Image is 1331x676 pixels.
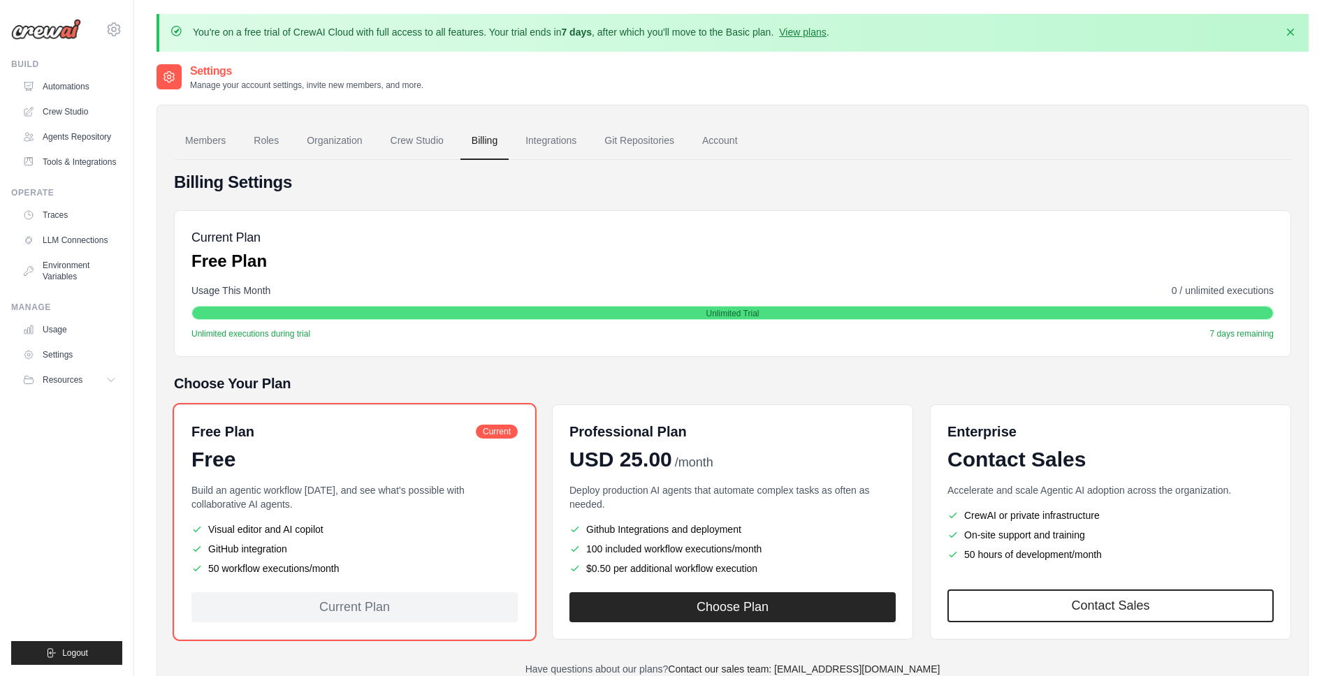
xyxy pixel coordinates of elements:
[17,344,122,366] a: Settings
[191,561,518,575] li: 50 workflow executions/month
[17,126,122,148] a: Agents Repository
[569,447,672,472] span: USD 25.00
[191,522,518,536] li: Visual editor and AI copilot
[947,589,1274,622] a: Contact Sales
[569,522,896,536] li: Github Integrations and deployment
[193,25,829,39] p: You're on a free trial of CrewAI Cloud with full access to all features. Your trial ends in , aft...
[17,75,122,98] a: Automations
[43,374,82,385] span: Resources
[242,122,290,160] a: Roles
[191,592,518,622] div: Current Plan
[174,171,1291,193] h4: Billing Settings
[17,229,122,251] a: LLM Connections
[379,122,455,160] a: Crew Studio
[668,663,940,675] a: Contact our sales team: [EMAIL_ADDRESS][DOMAIN_NAME]
[675,453,713,472] span: /month
[17,254,122,288] a: Environment Variables
[947,548,1274,561] li: 50 hours of development/month
[174,122,237,160] a: Members
[191,483,518,511] p: Build an agentic workflow [DATE], and see what's possible with collaborative AI agents.
[191,228,267,247] h5: Current Plan
[779,27,826,38] a: View plans
[190,80,423,91] p: Manage your account settings, invite new members, and more.
[191,447,518,472] div: Free
[191,328,310,339] span: Unlimited executions during trial
[296,122,373,160] a: Organization
[569,483,896,511] p: Deploy production AI agents that automate complex tasks as often as needed.
[174,374,1291,393] h5: Choose Your Plan
[460,122,509,160] a: Billing
[62,647,88,659] span: Logout
[11,59,122,70] div: Build
[191,542,518,556] li: GitHub integration
[514,122,588,160] a: Integrations
[174,662,1291,676] p: Have questions about our plans?
[947,447,1274,472] div: Contact Sales
[17,204,122,226] a: Traces
[11,302,122,313] div: Manage
[947,528,1274,542] li: On-site support and training
[947,483,1274,497] p: Accelerate and scale Agentic AI adoption across the organization.
[561,27,592,38] strong: 7 days
[17,318,122,341] a: Usage
[706,308,759,319] span: Unlimited Trial
[947,508,1274,522] li: CrewAI or private infrastructure
[17,101,122,123] a: Crew Studio
[1172,284,1274,297] span: 0 / unlimited executions
[569,592,896,622] button: Choose Plan
[1210,328,1274,339] span: 7 days remaining
[569,542,896,556] li: 100 included workflow executions/month
[191,422,254,441] h6: Free Plan
[11,19,81,40] img: Logo
[11,641,122,665] button: Logout
[569,561,896,575] li: $0.50 per additional workflow execution
[17,369,122,391] button: Resources
[947,422,1274,441] h6: Enterprise
[476,425,518,439] span: Current
[191,250,267,272] p: Free Plan
[691,122,749,160] a: Account
[191,284,270,297] span: Usage This Month
[11,187,122,198] div: Operate
[17,151,122,173] a: Tools & Integrations
[569,422,687,441] h6: Professional Plan
[593,122,685,160] a: Git Repositories
[190,63,423,80] h2: Settings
